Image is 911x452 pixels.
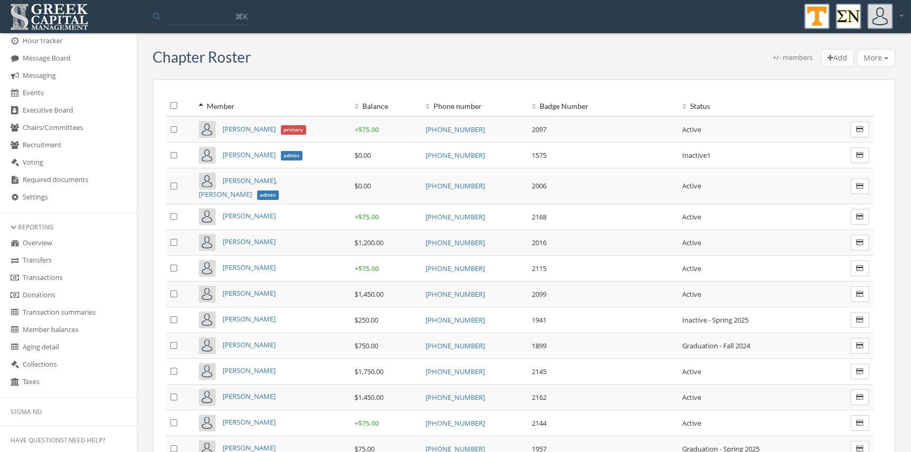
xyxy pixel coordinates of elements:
a: [PHONE_NUMBER] [426,181,485,190]
td: Active [678,281,828,307]
span: admin [281,151,303,160]
span: $1,200.00 [355,238,383,247]
td: 2162 [528,384,678,410]
a: [PERSON_NAME] [222,237,276,246]
a: [PHONE_NUMBER] [426,264,485,273]
td: Active [678,229,828,255]
span: [PERSON_NAME] [222,124,276,134]
a: [PHONE_NUMBER] [426,418,485,428]
td: Active [678,410,828,436]
span: $1,450.00 [355,393,383,402]
a: [PHONE_NUMBER] [426,212,485,222]
td: Active [678,384,828,410]
td: 2006 [528,168,678,204]
td: 1941 [528,307,678,333]
a: [PERSON_NAME] [222,366,276,375]
span: ⌘K [235,11,248,22]
a: [PERSON_NAME] [222,417,276,427]
td: Graduation - Fall 2024 [678,333,828,358]
a: [PERSON_NAME]primary [222,124,306,134]
a: [PHONE_NUMBER] [426,367,485,376]
a: [PHONE_NUMBER] [426,341,485,350]
td: 2016 [528,229,678,255]
span: [PERSON_NAME], [PERSON_NAME] [199,176,277,199]
td: Active [678,358,828,384]
td: Active [678,116,828,143]
th: Status [678,96,828,116]
span: $1,750.00 [355,367,383,376]
td: Inactive - Spring 2025 [678,307,828,333]
th: Badge Number [528,96,678,116]
td: Active [678,168,828,204]
a: [PERSON_NAME] [222,288,276,298]
td: 2115 [528,255,678,281]
td: 1575 [528,143,678,168]
td: 2099 [528,281,678,307]
a: [PHONE_NUMBER] [426,393,485,402]
span: + $75.00 [355,212,379,222]
th: Balance [350,96,421,116]
div: Reporting [11,223,126,232]
a: [PHONE_NUMBER] [426,289,485,299]
span: $1,450.00 [355,289,383,299]
a: [PERSON_NAME] [222,263,276,272]
td: Active [678,255,828,281]
td: 1899 [528,333,678,358]
span: + $75.00 [355,264,379,273]
td: 2145 [528,358,678,384]
th: Phone number [421,96,528,116]
a: [PERSON_NAME] [222,391,276,401]
a: [PHONE_NUMBER] [426,315,485,325]
span: admin [257,190,279,200]
a: [PERSON_NAME] [222,211,276,220]
td: 2168 [528,204,678,229]
td: Inactive1 [678,143,828,168]
a: [PHONE_NUMBER] [426,150,485,160]
td: Active [678,204,828,229]
span: + $75.00 [355,418,379,428]
td: 2144 [528,410,678,436]
a: [PHONE_NUMBER] [426,238,485,247]
span: $250.00 [355,315,378,325]
a: [PERSON_NAME], [PERSON_NAME]admin [199,176,279,199]
span: primary [281,125,307,135]
a: [PERSON_NAME] [222,340,276,349]
td: 2097 [528,116,678,143]
span: $0.00 [355,181,371,190]
a: [PERSON_NAME] [222,314,276,324]
a: [PHONE_NUMBER] [426,125,485,134]
span: $0.00 [355,150,371,160]
span: + $75.00 [355,125,379,134]
span: $750.00 [355,341,378,350]
h3: Chapter Roster [153,49,251,65]
div: +/- members [773,53,813,67]
a: [PERSON_NAME]admin [222,150,302,159]
th: Member [195,96,350,116]
span: [PERSON_NAME] [222,150,276,159]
